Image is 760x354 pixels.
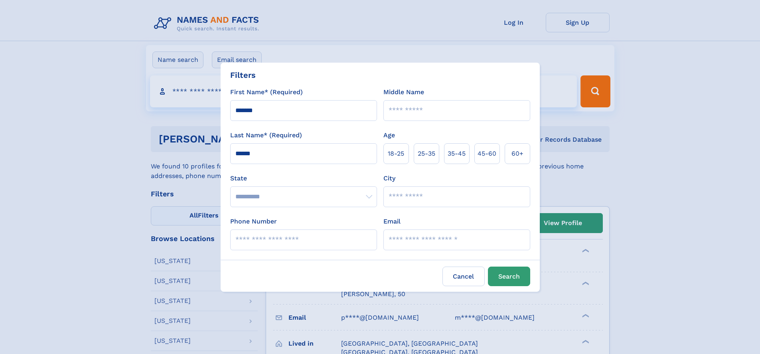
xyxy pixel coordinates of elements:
[383,131,395,140] label: Age
[383,217,401,226] label: Email
[478,149,496,158] span: 45‑60
[383,174,395,183] label: City
[388,149,404,158] span: 18‑25
[418,149,435,158] span: 25‑35
[230,217,277,226] label: Phone Number
[383,87,424,97] label: Middle Name
[448,149,466,158] span: 35‑45
[230,131,302,140] label: Last Name* (Required)
[511,149,523,158] span: 60+
[230,174,377,183] label: State
[488,267,530,286] button: Search
[230,69,256,81] div: Filters
[230,87,303,97] label: First Name* (Required)
[442,267,485,286] label: Cancel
